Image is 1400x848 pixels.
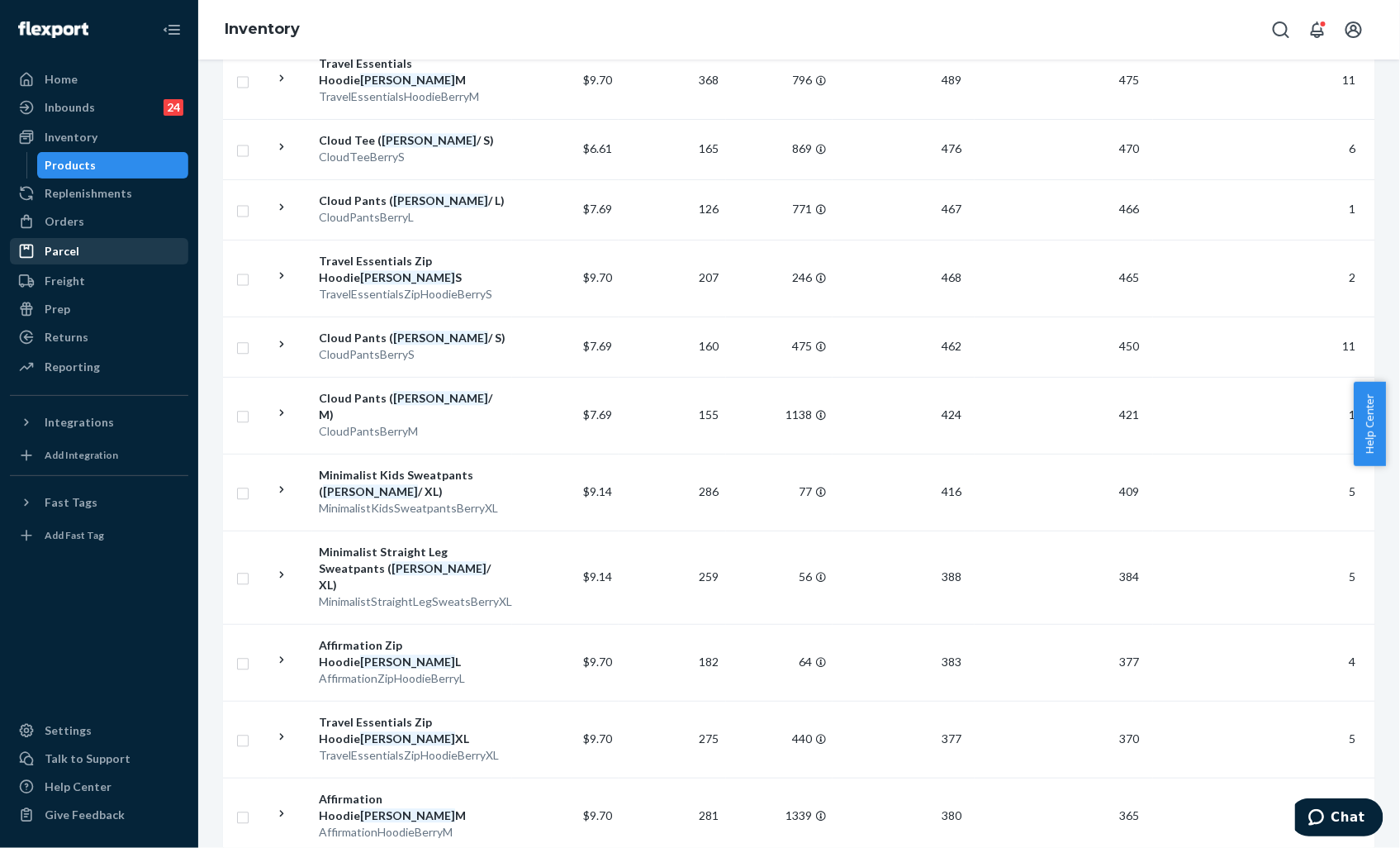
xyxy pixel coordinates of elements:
div: Returns [45,329,88,345]
td: 246 [726,240,833,317]
a: Add Integration [10,442,188,469]
em: [PERSON_NAME] [360,271,455,285]
div: Settings [45,722,92,739]
div: MinimalistKidsSweatpantsBerryXL [319,501,505,517]
div: Cloud Tee ( / S) [319,133,505,150]
div: Travel Essentials Zip Hoodie S [319,254,505,287]
a: Settings [10,717,188,744]
td: 475 [726,317,833,377]
div: CloudPantsBerryM [319,424,505,441]
div: Parcel [45,243,79,260]
div: Travel Essentials Hoodie M [319,56,505,89]
span: 465 [1113,271,1146,285]
div: Minimalist Kids Sweatpants ( / XL) [319,468,505,501]
a: Prep [10,296,188,322]
div: Cloud Pants ( / S) [319,331,505,347]
em: [PERSON_NAME] [393,331,488,345]
div: CloudTeeBerryS [319,150,505,166]
a: Add Fast Tag [10,522,188,549]
span: 409 [1113,485,1146,499]
span: 11 [1336,340,1362,354]
span: 1 [1342,202,1362,217]
div: Add Fast Tag [45,528,104,542]
span: 1 [1342,408,1362,422]
a: Inventory [10,124,188,150]
td: 56 [726,531,833,624]
div: CloudPantsBerryS [319,347,505,364]
div: Add Integration [45,448,118,462]
button: Open account menu [1337,13,1370,46]
img: Flexport logo [18,21,88,38]
span: 5 [1342,732,1362,746]
div: TravelEssentialsHoodieBerryM [319,89,505,106]
em: [PERSON_NAME] [360,809,455,823]
span: $9.70 [583,809,612,823]
div: Give Feedback [45,807,125,823]
div: Prep [45,301,70,317]
td: 869 [726,119,833,179]
span: 2 [1342,271,1362,285]
td: 771 [726,179,833,240]
td: 77 [726,454,833,531]
a: Inventory [225,20,300,38]
span: 468 [935,271,968,285]
span: 476 [935,142,968,156]
span: 467 [935,202,968,217]
button: Close Navigation [155,13,188,46]
div: Cloud Pants ( / M) [319,391,505,424]
button: Fast Tags [10,489,188,516]
td: 165 [619,119,725,179]
span: 421 [1113,408,1146,422]
span: $9.70 [583,74,612,88]
em: [PERSON_NAME] [382,134,477,148]
em: [PERSON_NAME] [360,74,455,88]
button: Open notifications [1301,13,1334,46]
button: Help Center [1354,382,1386,466]
span: $9.70 [583,732,612,746]
div: Inventory [45,129,97,145]
em: [PERSON_NAME] [392,562,486,576]
td: 207 [619,240,725,317]
em: [PERSON_NAME] [360,655,455,669]
span: 470 [1113,142,1146,156]
div: Minimalist Straight Leg Sweatpants ( / XL) [319,545,505,594]
span: 5 [1342,485,1362,499]
button: Give Feedback [10,802,188,828]
ol: breadcrumbs [211,6,313,54]
div: Affirmation Zip Hoodie L [319,638,505,671]
div: AffirmationHoodieBerryM [319,825,505,841]
span: 384 [1113,570,1146,584]
span: $9.70 [583,655,612,669]
td: 796 [726,42,833,119]
td: 64 [726,624,833,701]
button: Integrations [10,409,188,436]
span: $7.69 [583,340,612,354]
em: [PERSON_NAME] [393,392,488,406]
div: Freight [45,273,85,289]
span: 6 [1342,142,1362,156]
span: $6.61 [583,142,612,156]
div: Cloud Pants ( / L) [319,193,505,210]
div: Reporting [45,359,100,375]
div: AffirmationZipHoodieBerryL [319,671,505,688]
span: 383 [935,655,968,669]
span: 365 [1113,809,1146,823]
span: 11 [1336,74,1362,88]
em: [PERSON_NAME] [393,194,488,208]
div: Products [45,157,97,174]
td: 275 [619,701,725,778]
em: [PERSON_NAME] [323,485,418,499]
div: Integrations [45,414,114,431]
div: Affirmation Hoodie M [319,792,505,825]
td: 286 [619,454,725,531]
td: 259 [619,531,725,624]
span: 466 [1113,202,1146,217]
span: 416 [935,485,968,499]
td: 368 [619,42,725,119]
span: 5 [1342,570,1362,584]
div: Home [45,71,78,88]
div: Orders [45,213,84,230]
span: 475 [1113,74,1146,88]
a: Returns [10,324,188,350]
